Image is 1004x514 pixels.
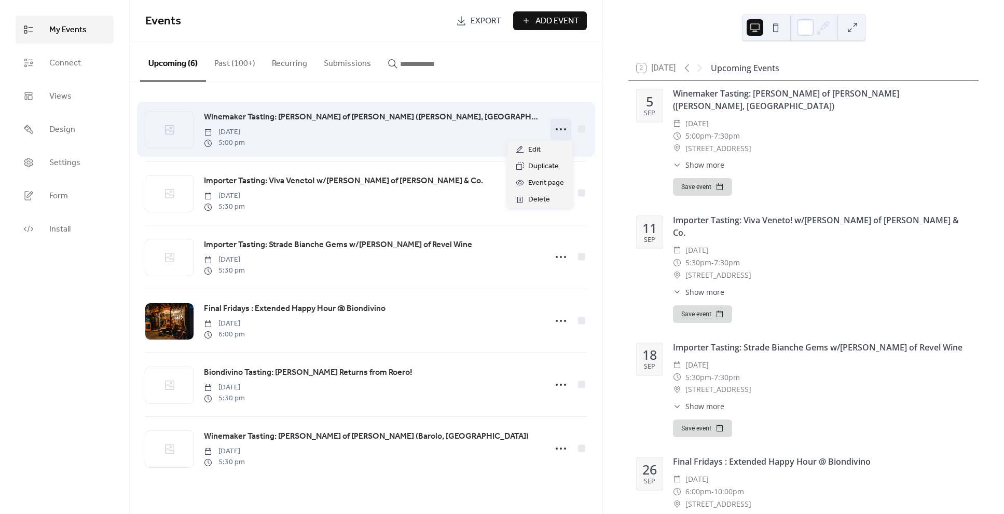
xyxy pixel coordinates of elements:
[673,287,724,297] button: ​Show more
[204,175,483,187] span: Importer Tasting: Viva Veneto! w/[PERSON_NAME] of [PERSON_NAME] & Co.
[49,190,68,202] span: Form
[685,256,711,269] span: 5:30pm
[714,485,744,498] span: 10:00pm
[642,463,657,476] div: 26
[685,269,751,281] span: [STREET_ADDRESS]
[49,124,75,136] span: Design
[204,265,245,276] span: 5:30 pm
[673,178,732,196] button: Save event
[673,455,970,468] div: Final Fridays : Extended Happy Hour @ Biondivino
[204,238,472,252] a: Importer Tasting: Strade Bianche Gems w/[PERSON_NAME] of Revel Wine
[204,239,472,251] span: Importer Tasting: Strade Bianche Gems w/[PERSON_NAME] of Revel Wine
[16,215,114,243] a: Install
[644,237,655,244] div: Sep
[685,142,751,155] span: [STREET_ADDRESS]
[673,305,732,323] button: Save event
[204,446,245,457] span: [DATE]
[685,485,711,498] span: 6:00pm
[673,359,681,371] div: ​
[145,10,181,33] span: Events
[49,223,71,236] span: Install
[685,130,711,142] span: 5:00pm
[204,111,540,124] a: Winemaker Tasting: [PERSON_NAME] of [PERSON_NAME] ([PERSON_NAME], [GEOGRAPHIC_DATA])
[204,138,245,148] span: 5:00 pm
[315,42,379,80] button: Submissions
[204,318,245,329] span: [DATE]
[711,130,714,142] span: -
[685,473,709,485] span: [DATE]
[673,383,681,396] div: ​
[204,393,245,404] span: 5:30 pm
[673,269,681,281] div: ​
[685,117,709,130] span: [DATE]
[528,194,550,206] span: Delete
[685,371,711,384] span: 5:30pm
[673,244,681,256] div: ​
[644,363,655,370] div: Sep
[49,57,81,70] span: Connect
[204,302,386,316] a: Final Fridays : Extended Happy Hour @ Biondivino
[528,144,541,156] span: Edit
[673,142,681,155] div: ​
[16,148,114,177] a: Settings
[711,62,779,74] div: Upcoming Events
[685,498,751,510] span: [STREET_ADDRESS]
[49,157,80,169] span: Settings
[673,341,970,354] div: Importer Tasting: Strade Bianche Gems w/[PERSON_NAME] of Revel Wine
[685,159,724,170] span: Show more
[204,329,245,340] span: 6:00 pm
[528,160,559,173] span: Duplicate
[711,371,714,384] span: -
[49,24,87,36] span: My Events
[714,371,740,384] span: 7:30pm
[16,82,114,110] a: Views
[673,117,681,130] div: ​
[685,359,709,371] span: [DATE]
[685,401,724,412] span: Show more
[646,95,653,108] div: 5
[204,430,529,443] a: Winemaker Tasting: [PERSON_NAME] of [PERSON_NAME] (Barolo, [GEOGRAPHIC_DATA])
[140,42,206,82] button: Upcoming (6)
[673,473,681,485] div: ​
[673,256,681,269] div: ​
[448,11,509,30] a: Export
[673,87,970,112] div: Winemaker Tasting: [PERSON_NAME] of [PERSON_NAME] ([PERSON_NAME], [GEOGRAPHIC_DATA])
[673,401,724,412] button: ​Show more
[16,115,114,143] a: Design
[49,90,72,103] span: Views
[673,371,681,384] div: ​
[642,348,657,361] div: 18
[673,214,970,239] div: Importer Tasting: Viva Veneto! w/[PERSON_NAME] of [PERSON_NAME] & Co.
[673,159,681,170] div: ​
[16,49,114,77] a: Connect
[685,383,751,396] span: [STREET_ADDRESS]
[16,16,114,44] a: My Events
[513,11,587,30] button: Add Event
[204,254,245,265] span: [DATE]
[528,177,564,190] span: Event page
[204,191,245,201] span: [DATE]
[642,222,657,235] div: 11
[673,485,681,498] div: ​
[204,174,483,188] a: Importer Tasting: Viva Veneto! w/[PERSON_NAME] of [PERSON_NAME] & Co.
[204,201,245,212] span: 5:30 pm
[673,401,681,412] div: ​
[673,498,681,510] div: ​
[204,366,412,380] a: Biondivino Tasting: [PERSON_NAME] Returns from Roero!
[685,244,709,256] span: [DATE]
[673,420,732,437] button: Save event
[204,111,540,124] span: Winemaker Tasting: [PERSON_NAME] of [PERSON_NAME] ([PERSON_NAME], [GEOGRAPHIC_DATA])
[204,382,245,393] span: [DATE]
[204,457,245,468] span: 5:30 pm
[206,42,264,80] button: Past (100+)
[535,15,579,28] span: Add Event
[471,15,501,28] span: Export
[644,478,655,485] div: Sep
[673,159,724,170] button: ​Show more
[673,287,681,297] div: ​
[16,182,114,210] a: Form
